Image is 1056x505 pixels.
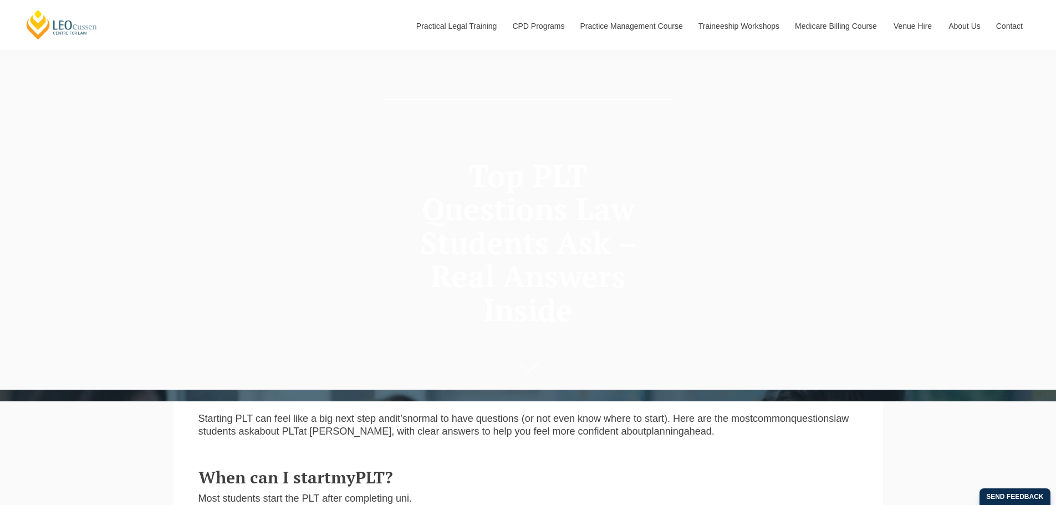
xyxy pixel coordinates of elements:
[646,426,684,437] span: planning
[395,413,407,424] span: it’s
[391,426,646,437] span: , with clear answers to help you feel more confident about
[198,413,396,424] span: Starting PLT can feel like a big next step and
[791,413,829,424] span: question
[385,466,393,488] span: ?
[401,159,655,327] h1: Top PLT Questions Law Students Ask – Real Answers Inside
[198,493,412,504] span: Most students start the PLT after completing uni.
[787,2,885,50] a: Medicare Billing Course
[885,2,940,50] a: Venue Hire
[25,9,99,40] a: [PERSON_NAME] Centre for Law
[572,2,690,50] a: Practice Management Course
[355,466,366,488] span: P
[254,426,299,437] span: about PLT
[366,466,385,488] span: LT
[988,2,1031,50] a: Contact
[504,2,572,50] a: CPD Programs
[940,2,988,50] a: About Us
[198,466,331,488] span: When can I start
[298,426,391,437] span: at [PERSON_NAME]
[982,431,1028,477] iframe: LiveChat chat widget
[407,413,753,424] span: normal to have questions (or not even know where to start). Here are the most
[690,2,787,50] a: Traineeship Workshops
[408,2,504,50] a: Practical Legal Training
[331,466,355,488] span: my
[753,413,791,424] span: common
[684,426,715,437] span: ahead.
[198,413,849,437] span: law students ask
[829,413,834,424] span: s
